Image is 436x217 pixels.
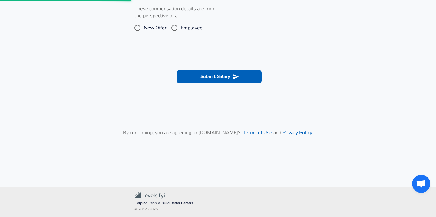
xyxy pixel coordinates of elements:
label: These compensation details are from the perspective of a: [134,5,216,19]
button: Submit Salary [177,70,262,83]
span: New Offer [144,24,167,31]
img: Levels.fyi Community [134,192,165,199]
a: Privacy Policy [282,129,312,136]
a: Terms of Use [243,129,272,136]
span: © 2017 - 2025 [134,206,302,212]
span: Helping People Build Better Careers [134,200,302,206]
span: Employee [181,24,203,31]
div: Open chat [412,175,430,193]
